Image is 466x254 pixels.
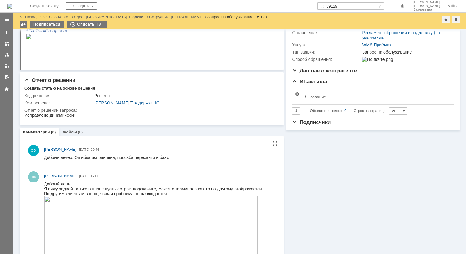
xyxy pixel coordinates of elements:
[94,101,275,105] div: /
[38,15,70,19] a: ООО "СТА Карго"
[48,55,49,60] span: .
[310,109,342,113] span: Объектов в списке:
[79,174,90,178] span: [DATE]
[72,15,149,19] div: /
[67,50,105,55] span: 7797455 (доб.701)
[24,108,276,113] div: Отчет о решении запроса:
[32,60,33,65] span: .
[2,39,12,49] a: Заявки на командах
[7,4,12,9] a: Перейти на домашнюю страницу
[49,55,53,60] span: ru
[24,86,95,91] div: Создать статью на основе решения
[302,89,449,105] th: Название
[292,50,361,55] div: Тип заявки:
[442,16,450,23] div: Добавить в избранное
[10,60,32,65] span: TotalGroup
[72,15,147,19] a: Отдел "[GEOGRAPHIC_DATA] Тродекс…
[37,55,48,60] span: cargo
[66,2,97,10] div: Создать
[51,130,56,134] div: (2)
[44,174,77,178] span: [PERSON_NAME]
[362,30,440,40] a: Регламент обращения в поддержку (по умолчанию)
[91,148,99,151] span: 20:46
[2,28,12,38] a: Создать заявку
[24,77,75,83] span: Отчет о решении
[452,16,460,23] div: Сделать домашней страницей
[292,79,327,85] span: ИТ-активы
[292,42,361,47] div: Услуга:
[292,119,331,125] span: Подписчики
[149,15,207,19] div: /
[8,60,10,65] span: -
[2,50,12,60] a: Заявки в моей ответственности
[131,101,160,105] a: Поддержка 1С
[94,101,129,105] a: [PERSON_NAME]
[2,72,12,82] a: Мои согласования
[33,60,41,65] span: com
[63,130,77,134] a: Файлы
[273,141,278,146] div: На всю страницу
[25,15,36,19] a: Назад
[24,101,93,105] div: Кем решена:
[38,15,72,19] div: /
[36,14,37,19] div: |
[362,57,393,62] img: По почте.png
[292,30,361,35] div: Соглашение:
[94,93,275,98] div: Решено
[78,130,83,134] div: (0)
[344,107,346,115] div: 0
[79,148,90,151] span: [DATE]
[413,8,440,12] span: Валерьевна
[7,4,12,9] img: logo
[295,92,299,97] span: Настройки
[362,50,451,55] div: Запрос на обслуживание
[20,21,27,28] div: Работа с массовостью
[413,4,440,8] span: [PERSON_NAME]
[307,95,326,99] div: Название
[378,3,384,9] span: Расширенный поиск
[44,147,77,152] span: [PERSON_NAME]
[44,146,77,153] a: [PERSON_NAME]
[207,15,268,19] div: Запрос на обслуживание "39129"
[413,1,440,4] span: [PERSON_NAME]
[292,57,361,62] div: Способ обращения:
[23,130,50,134] a: Комментарии
[91,174,99,178] span: 17:06
[362,42,391,47] a: WMS Приёмка
[24,93,93,98] div: Код решения:
[149,15,205,19] a: Сотрудник "[PERSON_NAME]"
[44,173,77,179] a: [PERSON_NAME]
[310,107,386,115] i: Строк на странице:
[292,68,357,74] span: Данные о контрагенте
[2,61,12,71] a: Мои заявки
